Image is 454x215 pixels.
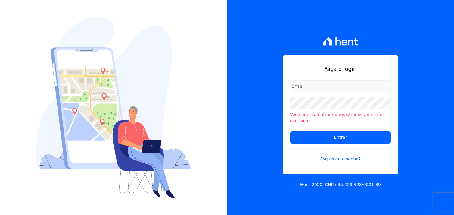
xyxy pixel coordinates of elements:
li: Você precisa entrar ou registrar-se antes de continuar. [290,112,391,124]
input: Email [290,80,391,92]
p: Hent 2020. CNPJ: 35.429.428/0001-39 [300,182,381,188]
a: Esqueceu a senha? [290,148,391,162]
img: Login [36,17,191,198]
h1: Faça o login [290,65,391,73]
input: Entrar [290,131,391,144]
